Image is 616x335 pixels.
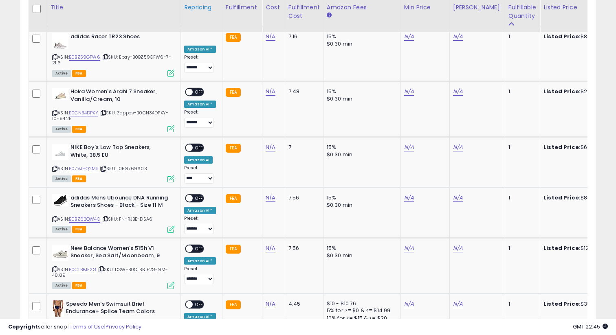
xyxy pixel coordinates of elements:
[327,33,394,40] div: 15%
[543,300,581,308] b: Listed Price:
[327,307,394,314] div: 5% for >= $0 & <= $14.99
[327,40,394,48] div: $0.30 min
[8,323,141,331] div: seller snap | |
[288,245,317,252] div: 7.56
[184,3,219,12] div: Repricing
[184,101,216,108] div: Amazon AI *
[226,245,241,254] small: FBA
[184,216,216,234] div: Preset:
[184,257,216,265] div: Amazon AI *
[404,300,414,308] a: N/A
[508,3,537,20] div: Fulfillable Quantity
[543,88,581,95] b: Listed Price:
[288,194,317,201] div: 7.56
[266,143,275,151] a: N/A
[543,244,581,252] b: Listed Price:
[288,3,320,20] div: Fulfillment Cost
[266,194,275,202] a: N/A
[404,3,446,12] div: Min Price
[508,144,534,151] div: 1
[543,300,611,308] div: $35.00
[327,151,394,158] div: $0.30 min
[52,126,71,133] span: All listings currently available for purchase on Amazon
[543,33,611,40] div: $80.00
[50,3,177,12] div: Title
[543,3,614,12] div: Listed Price
[52,282,71,289] span: All listings currently available for purchase on Amazon
[193,301,206,308] span: OFF
[184,46,216,53] div: Amazon AI *
[70,323,104,331] a: Terms of Use
[52,144,68,160] img: 21zM36KLVqL._SL40_.jpg
[543,245,611,252] div: $120.00
[72,126,86,133] span: FBA
[100,165,147,172] span: | SKU: 1058769603
[226,33,241,42] small: FBA
[288,300,317,308] div: 4.45
[8,323,38,331] strong: Copyright
[543,33,581,40] b: Listed Price:
[266,244,275,252] a: N/A
[70,245,169,262] b: New Balance Women's 515h V1 Sneaker, Sea Salt/Moonbeam, 9
[508,194,534,201] div: 1
[70,144,169,161] b: NIKE Boy's Low Top Sneakers, White, 38.5 EU
[404,244,414,252] a: N/A
[101,216,152,222] span: | SKU: FN-RJBE-DSA6
[52,300,64,317] img: 41wtdipSIdL._SL40_.jpg
[404,194,414,202] a: N/A
[52,88,174,131] div: ASIN:
[70,33,169,43] b: adidas Racer TR23 Shoes
[288,33,317,40] div: 7.16
[72,226,86,233] span: FBA
[327,300,394,307] div: $10 - $10.76
[52,70,71,77] span: All listings currently available for purchase on Amazon
[543,194,581,201] b: Listed Price:
[52,175,71,182] span: All listings currently available for purchase on Amazon
[69,266,96,273] a: B0CLBBJF2G
[327,12,332,19] small: Amazon Fees.
[52,88,68,100] img: 31OsnjVdvAL._SL40_.jpg
[543,143,581,151] b: Listed Price:
[184,207,216,214] div: Amazon AI *
[184,165,216,184] div: Preset:
[543,144,611,151] div: $69.00
[453,3,502,12] div: [PERSON_NAME]
[52,226,71,233] span: All listings currently available for purchase on Amazon
[508,300,534,308] div: 1
[69,216,100,223] a: B0BZ62QW4C
[404,143,414,151] a: N/A
[106,323,141,331] a: Privacy Policy
[508,245,534,252] div: 1
[52,109,168,122] span: | SKU: Zappos-B0CN34DPXY-10-94.25
[52,194,68,206] img: 31ns0MQP4wL._SL40_.jpg
[52,245,68,261] img: 31jdaR68-9L._SL40_.jpg
[404,33,414,41] a: N/A
[226,88,241,97] small: FBA
[72,70,86,77] span: FBA
[327,252,394,259] div: $0.30 min
[453,143,463,151] a: N/A
[72,282,86,289] span: FBA
[226,144,241,153] small: FBA
[453,88,463,96] a: N/A
[543,194,611,201] div: $80.00
[266,88,275,96] a: N/A
[184,156,213,164] div: Amazon AI
[193,195,206,201] span: OFF
[193,89,206,96] span: OFF
[52,194,174,232] div: ASIN:
[52,33,68,49] img: 314pQOTipAL._SL40_.jpg
[70,194,169,211] b: adidas Mens Ubounce DNA Running Sneakers Shoes - Black - Size 11 M
[52,54,171,66] span: | SKU: Ebay-B0BZ59GFW6-7-21.6
[70,88,169,105] b: Hoka Women's Arahi 7 Sneaker, Vanilla/Cream, 10
[288,144,317,151] div: 7
[52,144,174,182] div: ASIN:
[52,245,174,288] div: ASIN:
[508,33,534,40] div: 1
[66,300,165,317] b: Speedo Men's Swimsuit Brief Endurance+ Splice Team Colors
[453,33,463,41] a: N/A
[266,300,275,308] a: N/A
[327,245,394,252] div: 15%
[52,266,168,278] span: | SKU: DSW-B0CLBBJF2G-9M-48.89
[266,3,282,12] div: Cost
